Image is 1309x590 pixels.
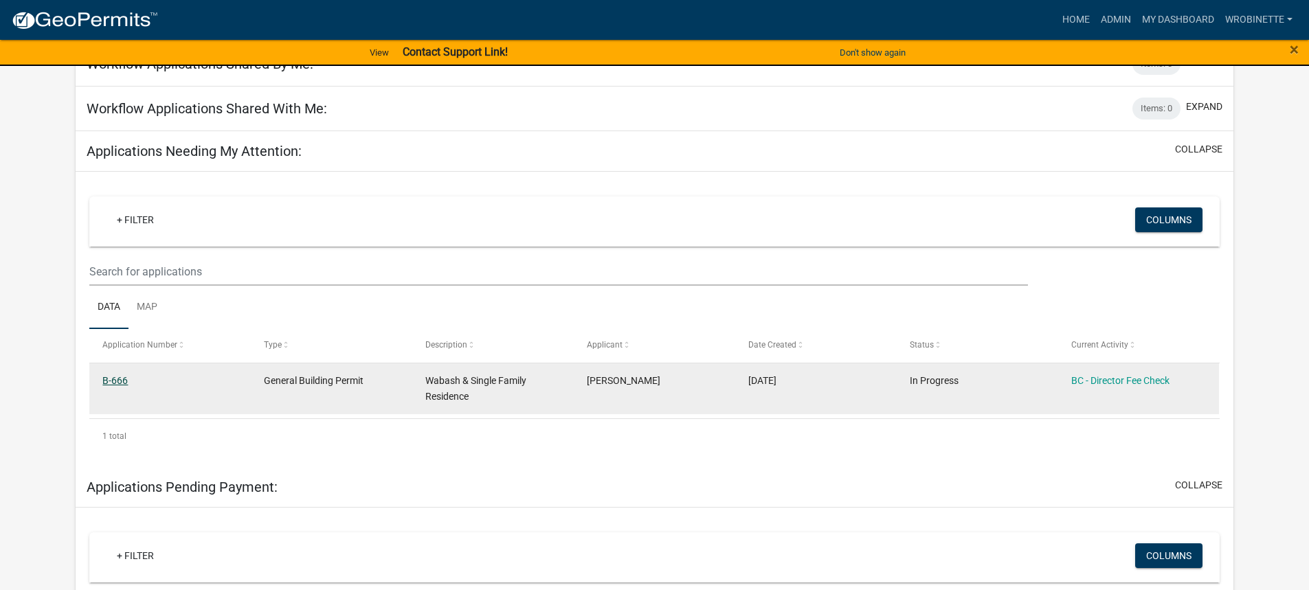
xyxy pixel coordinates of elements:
[89,258,1027,286] input: Search for applications
[1175,142,1222,157] button: collapse
[264,340,282,350] span: Type
[1132,98,1181,120] div: Items: 0
[1220,7,1298,33] a: wrobinette
[89,286,128,330] a: Data
[748,340,796,350] span: Date Created
[76,172,1233,467] div: collapse
[1290,41,1299,58] button: Close
[251,329,412,362] datatable-header-cell: Type
[574,329,735,362] datatable-header-cell: Applicant
[102,375,128,386] a: B-666
[1175,478,1222,492] button: collapse
[425,375,526,402] span: Wabash & Single Family Residence
[587,340,623,350] span: Applicant
[87,100,327,117] h5: Workflow Applications Shared With Me:
[587,375,660,386] span: Shane Weist
[1186,100,1222,114] button: expand
[264,375,363,386] span: General Building Permit
[425,340,467,350] span: Description
[896,329,1058,362] datatable-header-cell: Status
[89,329,251,362] datatable-header-cell: Application Number
[1135,543,1202,568] button: Columns
[1057,7,1095,33] a: Home
[910,375,959,386] span: In Progress
[89,419,1220,453] div: 1 total
[1137,7,1220,33] a: My Dashboard
[102,340,177,350] span: Application Number
[403,45,508,58] strong: Contact Support Link!
[106,543,165,568] a: + Filter
[1135,207,1202,232] button: Columns
[106,207,165,232] a: + Filter
[1071,375,1170,386] a: BC - Director Fee Check
[87,143,302,159] h5: Applications Needing My Attention:
[87,479,278,495] h5: Applications Pending Payment:
[128,286,166,330] a: Map
[1095,7,1137,33] a: Admin
[910,340,934,350] span: Status
[735,329,897,362] datatable-header-cell: Date Created
[364,41,394,64] a: View
[748,375,776,386] span: 09/17/2025
[412,329,574,362] datatable-header-cell: Description
[1290,40,1299,59] span: ×
[1071,340,1128,350] span: Current Activity
[1058,329,1219,362] datatable-header-cell: Current Activity
[834,41,911,64] button: Don't show again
